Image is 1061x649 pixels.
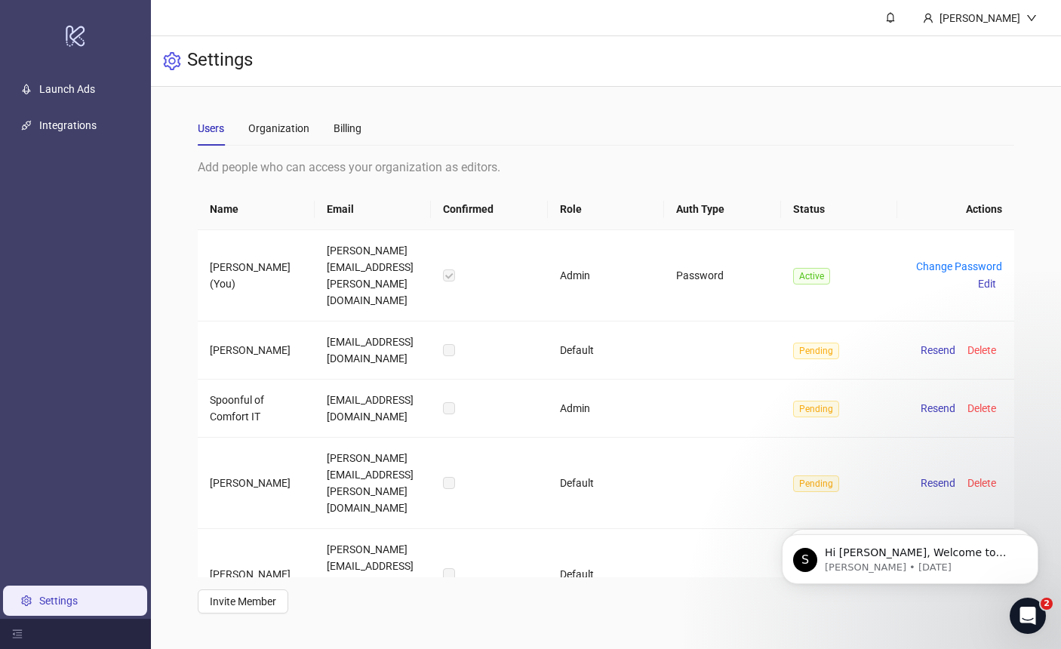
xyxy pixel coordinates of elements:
[961,341,1002,359] button: Delete
[793,268,830,285] span: Active
[198,189,314,230] th: Name
[12,629,23,639] span: menu-fold
[978,278,996,290] span: Edit
[967,344,996,356] span: Delete
[916,260,1002,272] a: Change Password
[548,380,664,438] td: Admin
[248,120,309,137] div: Organization
[315,321,431,380] td: [EMAIL_ADDRESS][DOMAIN_NAME]
[187,48,253,74] h3: Settings
[793,475,839,492] span: Pending
[198,321,314,380] td: [PERSON_NAME]
[315,380,431,438] td: [EMAIL_ADDRESS][DOMAIN_NAME]
[793,343,839,359] span: Pending
[759,503,1061,608] iframe: Intercom notifications message
[315,189,431,230] th: Email
[548,321,664,380] td: Default
[431,189,547,230] th: Confirmed
[210,595,276,607] span: Invite Member
[548,230,664,321] td: Admin
[961,474,1002,492] button: Delete
[967,477,996,489] span: Delete
[933,10,1026,26] div: [PERSON_NAME]
[198,589,288,614] button: Invite Member
[1010,598,1046,634] iframe: Intercom live chat
[921,477,955,489] span: Resend
[972,275,1002,293] button: Edit
[915,474,961,492] button: Resend
[781,189,897,230] th: Status
[198,529,314,620] td: [PERSON_NAME]
[921,402,955,414] span: Resend
[548,529,664,620] td: Default
[163,52,181,70] span: setting
[198,120,224,137] div: Users
[198,230,314,321] td: [PERSON_NAME] (You)
[915,399,961,417] button: Resend
[961,399,1002,417] button: Delete
[315,230,431,321] td: [PERSON_NAME][EMAIL_ADDRESS][PERSON_NAME][DOMAIN_NAME]
[1041,598,1053,610] span: 2
[548,189,664,230] th: Role
[915,341,961,359] button: Resend
[897,189,1014,230] th: Actions
[315,438,431,529] td: [PERSON_NAME][EMAIL_ADDRESS][PERSON_NAME][DOMAIN_NAME]
[315,529,431,620] td: [PERSON_NAME][EMAIL_ADDRESS][PERSON_NAME][DOMAIN_NAME]
[664,189,780,230] th: Auth Type
[885,12,896,23] span: bell
[39,120,97,132] a: Integrations
[198,380,314,438] td: Spoonful of Comfort IT
[198,438,314,529] td: [PERSON_NAME]
[921,344,955,356] span: Resend
[39,84,95,96] a: Launch Ads
[334,120,361,137] div: Billing
[664,230,780,321] td: Password
[548,438,664,529] td: Default
[198,158,1013,177] div: Add people who can access your organization as editors.
[1026,13,1037,23] span: down
[793,401,839,417] span: Pending
[923,13,933,23] span: user
[39,595,78,607] a: Settings
[967,402,996,414] span: Delete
